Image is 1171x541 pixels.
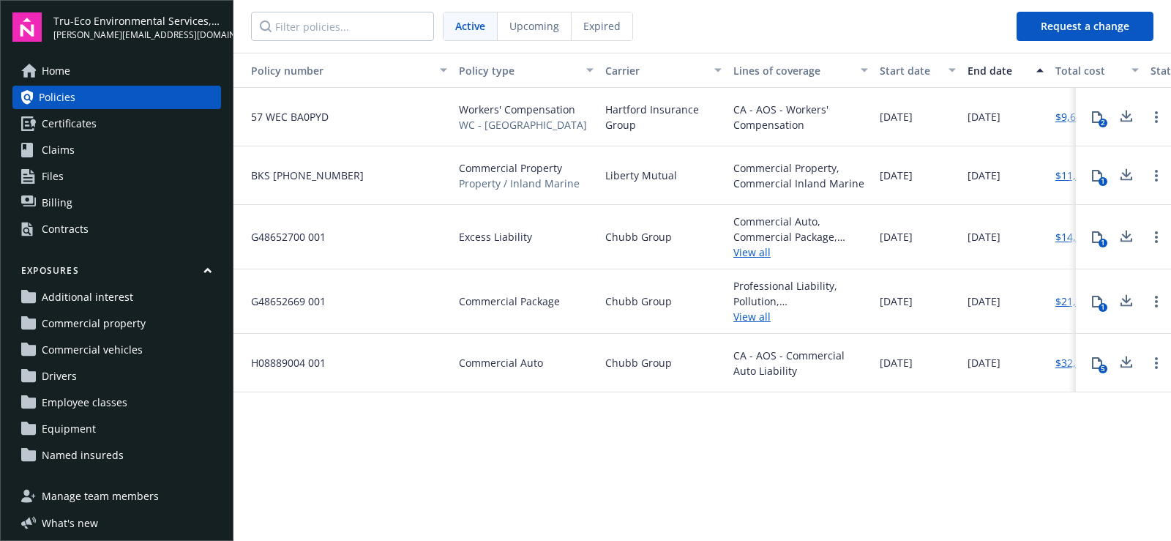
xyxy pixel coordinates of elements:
span: Certificates [42,112,97,135]
span: Policies [39,86,75,109]
button: Total cost [1050,53,1145,88]
a: Drivers [12,365,221,388]
button: Request a change [1017,12,1153,41]
button: 5 [1082,348,1112,378]
span: Hartford Insurance Group [605,102,722,133]
a: Commercial vehicles [12,338,221,362]
div: Contracts [42,217,89,241]
img: navigator-logo.svg [12,12,42,42]
span: 57 WEC BA0PYD [239,109,329,124]
span: Tru-Eco Environmental Services, LLC / Pro-Team Management Company [53,13,221,29]
div: Lines of coverage [733,63,852,78]
a: Named insureds [12,444,221,467]
a: Additional interest [12,286,221,309]
a: Open options [1148,108,1165,126]
div: Start date [880,63,940,78]
div: Professional Liability, Pollution, [GEOGRAPHIC_DATA] - AOS - General Liability [733,278,868,309]
span: Manage team members [42,485,159,508]
div: Commercial Auto, Commercial Package, Workers' Compensation $2M excess of $2M - Excess [733,214,868,245]
span: [DATE] [968,229,1000,245]
span: Upcoming [509,18,559,34]
span: Excess Liability [459,229,532,245]
span: Liberty Mutual [605,168,677,183]
span: [DATE] [880,294,913,309]
div: Toggle SortBy [239,63,431,78]
span: What ' s new [42,515,98,531]
button: Start date [874,53,962,88]
button: 2 [1082,102,1112,132]
button: 1 [1082,287,1112,316]
a: $11,207.00 [1055,168,1108,183]
div: 1 [1099,303,1107,312]
a: Files [12,165,221,188]
span: G48652700 001 [239,229,326,245]
div: Policy type [459,63,577,78]
span: [PERSON_NAME][EMAIL_ADDRESS][DOMAIN_NAME] [53,29,221,42]
span: [DATE] [880,355,913,370]
a: Manage team members [12,485,221,508]
div: End date [968,63,1028,78]
span: Commercial property [42,312,146,335]
span: Home [42,59,70,83]
span: [DATE] [880,168,913,183]
div: 2 [1099,119,1107,127]
a: Commercial property [12,312,221,335]
div: Carrier [605,63,706,78]
a: Open options [1148,354,1165,372]
div: Commercial Property, Commercial Inland Marine [733,160,868,191]
a: View all [733,245,868,260]
a: $14,609.87 [1055,229,1108,245]
a: View all [733,309,868,324]
span: [DATE] [968,109,1000,124]
span: Chubb Group [605,294,672,309]
span: Commercial Package [459,294,560,309]
button: Policy type [453,53,599,88]
span: [DATE] [968,168,1000,183]
a: Certificates [12,112,221,135]
span: Files [42,165,64,188]
a: Employee classes [12,391,221,414]
a: Policies [12,86,221,109]
span: Drivers [42,365,77,388]
button: Lines of coverage [727,53,874,88]
button: 1 [1082,161,1112,190]
span: BKS [PHONE_NUMBER] [239,168,364,183]
span: Named insureds [42,444,124,467]
span: Commercial Property [459,160,580,176]
div: 1 [1099,177,1107,186]
button: 1 [1082,223,1112,252]
span: Active [455,18,485,34]
span: H08889004 001 [239,355,326,370]
button: Carrier [599,53,727,88]
span: Equipment [42,417,96,441]
span: Chubb Group [605,229,672,245]
span: Billing [42,191,72,214]
button: End date [962,53,1050,88]
span: Additional interest [42,286,133,309]
span: [DATE] [968,355,1000,370]
a: Contracts [12,217,221,241]
div: Policy number [239,63,431,78]
a: Open options [1148,167,1165,184]
a: $32,490.17 [1055,355,1108,370]
div: CA - AOS - Commercial Auto Liability [733,348,868,378]
span: Chubb Group [605,355,672,370]
span: [DATE] [968,294,1000,309]
input: Filter policies... [251,12,434,41]
span: Employee classes [42,391,127,414]
span: Commercial Auto [459,355,543,370]
div: 1 [1099,239,1107,247]
div: 5 [1099,365,1107,373]
span: WC - [GEOGRAPHIC_DATA] [459,117,587,133]
button: Tru-Eco Environmental Services, LLC / Pro-Team Management Company[PERSON_NAME][EMAIL_ADDRESS][DOM... [53,12,221,42]
div: Total cost [1055,63,1123,78]
span: Expired [583,18,621,34]
a: $21,584.83 [1055,294,1108,309]
span: Property / Inland Marine [459,176,580,191]
a: Equipment [12,417,221,441]
div: CA - AOS - Workers' Compensation [733,102,868,133]
a: $9,625.00 [1055,109,1102,124]
span: [DATE] [880,229,913,245]
span: [DATE] [880,109,913,124]
a: Open options [1148,228,1165,246]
